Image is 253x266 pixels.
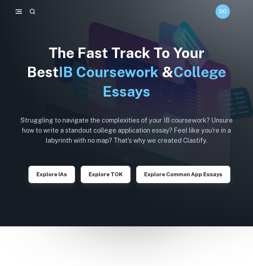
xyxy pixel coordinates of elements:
[81,170,130,177] a: Explore TOK
[216,4,230,19] button: DO
[136,170,230,177] a: Explore Common App essays
[15,115,238,146] h6: Struggling to navigate the complexities of your IB coursework? Unsure how to write a standout col...
[15,43,238,101] h1: The Fast Track To Your Best &
[59,63,159,80] span: IB Coursework
[28,170,75,177] a: Explore IAs
[28,166,75,183] button: Explore IAs
[81,166,130,183] button: Explore TOK
[136,166,230,183] button: Explore Common App essays
[219,8,227,15] h6: DO
[103,63,226,99] span: College Essays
